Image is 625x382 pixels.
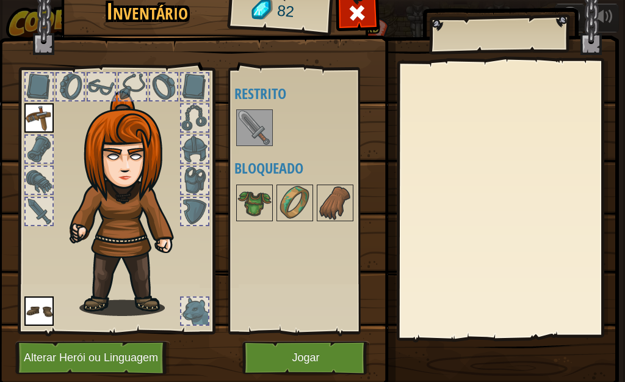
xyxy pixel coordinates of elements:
[278,186,312,220] img: portrait.png
[24,103,54,133] img: portrait.png
[234,160,389,176] h4: Bloqueado
[24,296,54,326] img: portrait.png
[242,341,370,375] button: Jogar
[237,186,272,220] img: portrait.png
[318,186,352,220] img: portrait.png
[15,341,170,375] button: Alterar Herói ou Linguagem
[64,91,195,316] img: hair_f2.png
[237,111,272,145] img: portrait.png
[234,86,389,101] h4: Restrito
